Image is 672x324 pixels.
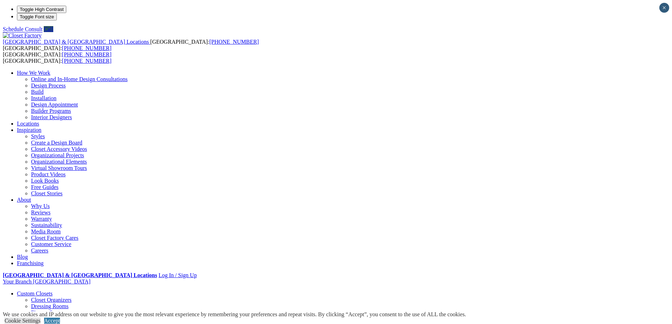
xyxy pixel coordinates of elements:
a: [PHONE_NUMBER] [209,39,259,45]
a: Styles [31,133,45,139]
a: Installation [31,95,56,101]
a: Warranty [31,216,52,222]
img: Closet Factory [3,32,42,39]
a: Schedule Consult [3,26,42,32]
a: [GEOGRAPHIC_DATA] & [GEOGRAPHIC_DATA] Locations [3,39,150,45]
a: Finesse Systems [31,310,68,316]
a: How We Work [17,70,50,76]
a: Careers [31,247,48,253]
button: Toggle Font size [17,13,57,20]
div: We use cookies and IP address on our website to give you the most relevant experience by remember... [3,311,466,318]
a: Custom Closets [17,291,53,297]
a: Locations [17,121,39,127]
a: Reviews [31,209,50,215]
span: [GEOGRAPHIC_DATA]: [GEOGRAPHIC_DATA]: [3,39,259,51]
a: Design Appointment [31,102,78,108]
a: Free Guides [31,184,59,190]
a: Inspiration [17,127,41,133]
a: Closet Stories [31,190,62,196]
a: Closet Accessory Videos [31,146,87,152]
a: Closet Factory Cares [31,235,78,241]
span: [GEOGRAPHIC_DATA] [33,279,90,285]
span: [GEOGRAPHIC_DATA]: [GEOGRAPHIC_DATA]: [3,51,111,64]
a: Organizational Projects [31,152,84,158]
a: Online and In-Home Design Consultations [31,76,128,82]
a: Why Us [31,203,50,209]
a: Dressing Rooms [31,303,68,309]
button: Toggle High Contrast [17,6,66,13]
button: Close [659,3,669,13]
a: Franchising [17,260,44,266]
a: Create a Design Board [31,140,82,146]
a: Organizational Elements [31,159,87,165]
a: Design Process [31,82,66,88]
span: [GEOGRAPHIC_DATA] & [GEOGRAPHIC_DATA] Locations [3,39,149,45]
span: Toggle Font size [20,14,54,19]
a: Build [31,89,44,95]
a: Look Books [31,178,59,184]
a: Blog [17,254,28,260]
a: Builder Programs [31,108,71,114]
a: Call [44,26,53,32]
a: Cookie Settings [5,318,41,324]
span: Your Branch [3,279,31,285]
a: Log In / Sign Up [158,272,196,278]
span: Toggle High Contrast [20,7,63,12]
a: Virtual Showroom Tours [31,165,87,171]
a: [PHONE_NUMBER] [62,51,111,57]
a: About [17,197,31,203]
a: Sustainability [31,222,62,228]
a: Media Room [31,228,61,234]
a: Product Videos [31,171,66,177]
a: [GEOGRAPHIC_DATA] & [GEOGRAPHIC_DATA] Locations [3,272,157,278]
a: Interior Designers [31,114,72,120]
a: Accept [44,318,60,324]
a: [PHONE_NUMBER] [62,58,111,64]
a: Customer Service [31,241,71,247]
a: Your Branch [GEOGRAPHIC_DATA] [3,279,91,285]
a: Closet Organizers [31,297,72,303]
a: [PHONE_NUMBER] [62,45,111,51]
